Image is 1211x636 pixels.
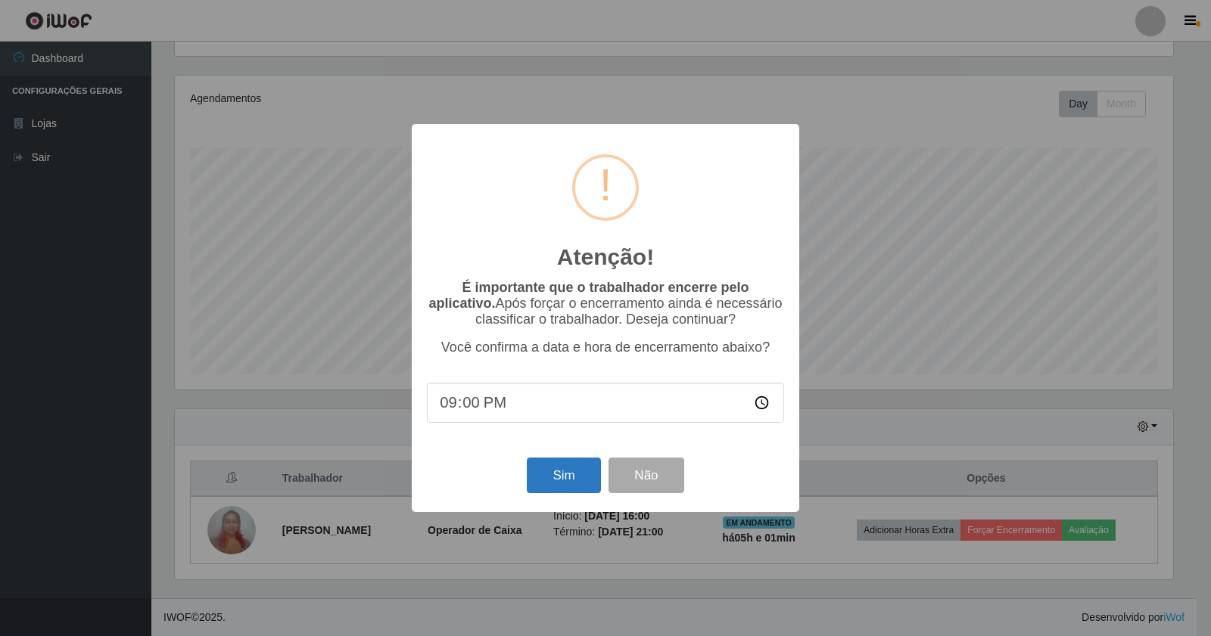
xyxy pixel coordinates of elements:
[428,280,749,311] b: É importante que o trabalhador encerre pelo aplicativo.
[557,244,654,271] h2: Atenção!
[427,340,784,355] p: Você confirma a data e hora de encerramento abaixo?
[427,280,784,327] p: Após forçar o encerramento ainda é necessário classificar o trabalhador. Deseja continuar?
[527,458,600,493] button: Sim
[609,458,683,493] button: Não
